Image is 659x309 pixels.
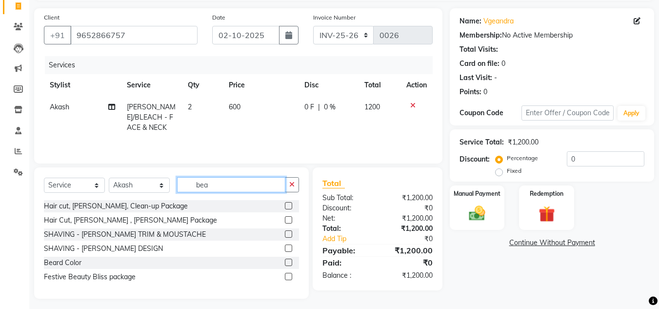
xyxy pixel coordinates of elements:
span: [PERSON_NAME]/BLEACH - FACE & NECK [127,103,176,132]
div: ₹0 [378,203,440,213]
div: Coupon Code [459,108,521,118]
th: Disc [299,74,359,96]
label: Manual Payment [454,189,500,198]
div: Last Visit: [459,73,492,83]
span: 600 [229,103,240,111]
th: Price [223,74,299,96]
div: Membership: [459,30,502,41]
div: ₹1,200.00 [508,137,539,147]
div: Net: [315,213,378,224]
a: Vgeandra [483,16,514,26]
div: ₹1,200.00 [378,224,440,234]
div: SHAVING - [PERSON_NAME] TRIM & MOUSTACHE [44,229,206,240]
input: Enter Offer / Coupon Code [521,105,614,121]
label: Percentage [507,154,538,163]
div: Total Visits: [459,44,498,55]
input: Search by Name/Mobile/Email/Code [70,26,198,44]
label: Redemption [530,189,563,198]
div: - [494,73,497,83]
div: 0 [483,87,487,97]
span: Total [322,178,345,188]
div: Payable: [315,245,378,256]
div: Beard Color [44,258,81,268]
div: Hair cut, [PERSON_NAME], Clean-up Package [44,201,188,211]
div: 0 [501,59,505,69]
span: 0 % [324,102,336,112]
div: Total: [315,224,378,234]
div: Discount: [315,203,378,213]
div: SHAVING - [PERSON_NAME] DESIGN [44,244,163,254]
input: Search or Scan [177,177,285,192]
a: Add Tip [315,234,388,244]
div: Discount: [459,154,490,165]
div: ₹1,200.00 [378,270,440,281]
th: Qty [182,74,223,96]
label: Date [212,13,225,22]
th: Stylist [44,74,121,96]
th: Action [400,74,433,96]
th: Service [121,74,182,96]
div: ₹0 [378,257,440,268]
div: ₹0 [388,234,440,244]
div: Sub Total: [315,193,378,203]
span: | [318,102,320,112]
div: Paid: [315,257,378,268]
label: Client [44,13,60,22]
div: No Active Membership [459,30,644,41]
div: Services [45,56,440,74]
label: Fixed [507,166,521,175]
button: +91 [44,26,71,44]
th: Total [359,74,401,96]
div: Name: [459,16,481,26]
span: 1200 [364,103,380,111]
div: Service Total: [459,137,504,147]
div: Hair Cut, [PERSON_NAME] , [PERSON_NAME] Package [44,215,217,226]
label: Invoice Number [313,13,356,22]
img: _gift.svg [534,204,560,224]
div: Card on file: [459,59,499,69]
a: Continue Without Payment [452,238,652,248]
span: 2 [188,103,192,111]
div: ₹1,200.00 [378,245,440,256]
button: Apply [618,106,645,121]
div: Festive Beauty Bliss package [44,272,136,282]
div: Points: [459,87,481,97]
span: 0 F [304,102,314,112]
div: ₹1,200.00 [378,213,440,224]
div: ₹1,200.00 [378,193,440,203]
div: Balance : [315,270,378,281]
img: _cash.svg [464,204,490,223]
span: Akash [50,103,69,111]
